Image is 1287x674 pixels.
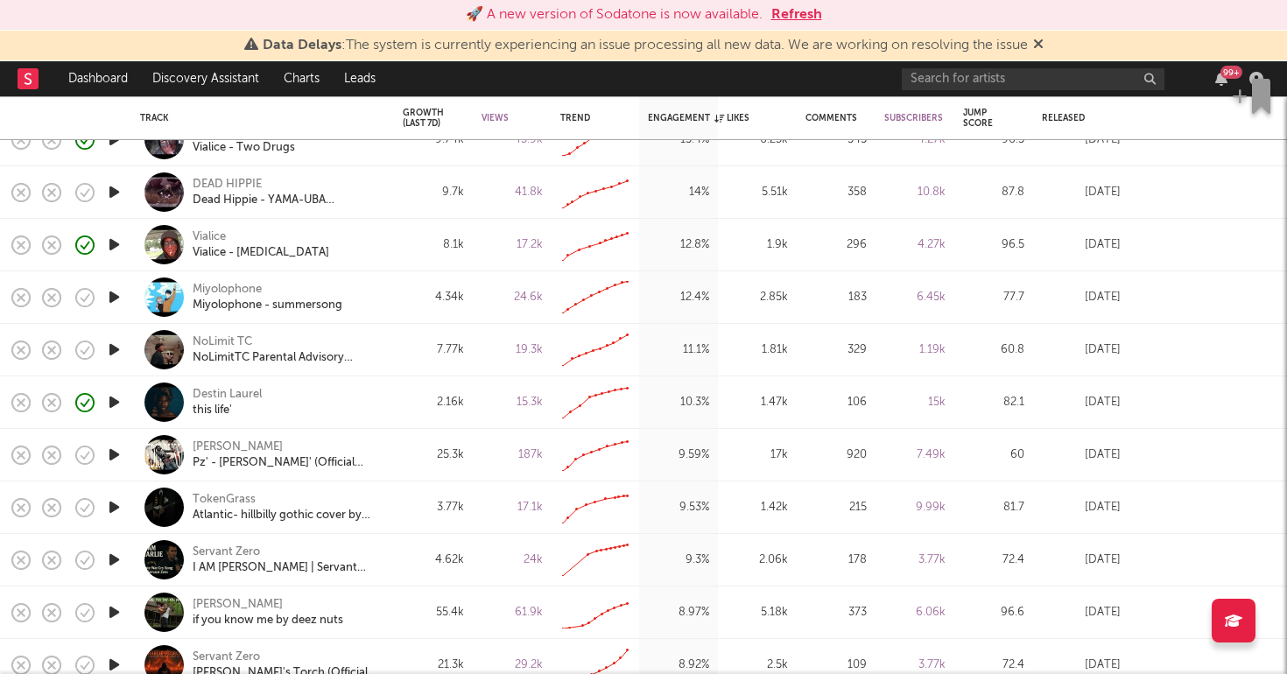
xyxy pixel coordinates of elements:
[963,550,1024,571] div: 72.4
[56,61,140,96] a: Dashboard
[140,61,271,96] a: Discovery Assistant
[648,550,709,571] div: 9.3 %
[482,340,543,361] div: 19.3k
[403,287,464,308] div: 4.34k
[805,287,867,308] div: 183
[403,392,464,413] div: 2.16k
[884,497,946,518] div: 9.99k
[805,497,867,518] div: 215
[193,613,343,628] a: if you know me by deez nuts
[648,445,709,466] div: 9.59 %
[648,340,709,361] div: 11.1 %
[193,282,262,298] a: Miyolophone
[193,544,260,560] a: Servant Zero
[193,649,260,665] a: Servant Zero
[648,235,709,256] div: 12.8 %
[1042,340,1121,361] div: [DATE]
[963,108,998,129] div: Jump Score
[727,392,788,413] div: 1.47k
[193,193,381,208] div: Dead Hippie - YAMA-UBA SANDSTORM (music video)
[963,287,1024,308] div: 77.7
[648,602,709,623] div: 8.97 %
[193,177,262,193] a: DEAD HIPPIE
[482,287,543,308] div: 24.6k
[403,497,464,518] div: 3.77k
[193,492,256,508] div: TokenGrass
[193,508,381,523] a: Atlantic- hillbilly gothic cover by [PERSON_NAME].
[648,113,724,123] div: Engagement
[560,113,622,123] div: Trend
[727,113,762,123] div: Likes
[193,403,232,418] a: this life'
[963,445,1024,466] div: 60
[193,229,226,245] a: Vialice
[805,235,867,256] div: 296
[805,445,867,466] div: 920
[884,445,946,466] div: 7.49k
[1042,497,1121,518] div: [DATE]
[884,602,946,623] div: 6.06k
[1042,113,1094,123] div: Released
[884,182,946,203] div: 10.8k
[1042,550,1121,571] div: [DATE]
[727,235,788,256] div: 1.9k
[727,445,788,466] div: 17k
[403,108,444,129] div: Growth (last 7d)
[1042,182,1121,203] div: [DATE]
[1220,66,1242,79] div: 99 +
[193,387,262,403] a: Destin Laurel
[193,350,381,366] a: NoLimitTC Parental Advisory (Official Music Video)
[482,550,543,571] div: 24k
[466,4,763,25] div: 🚀 A new version of Sodatone is now available.
[193,245,329,261] a: Vialice - [MEDICAL_DATA]
[403,550,464,571] div: 4.62k
[1042,445,1121,466] div: [DATE]
[193,334,252,350] div: NoLimit TC
[1042,287,1121,308] div: [DATE]
[963,392,1024,413] div: 82.1
[482,392,543,413] div: 15.3k
[963,602,1024,623] div: 96.6
[805,340,867,361] div: 329
[727,497,788,518] div: 1.42k
[263,39,341,53] span: Data Delays
[263,39,1028,53] span: : The system is currently experiencing an issue processing all new data. We are working on resolv...
[648,497,709,518] div: 9.53 %
[1042,602,1121,623] div: [DATE]
[884,392,946,413] div: 15k
[403,340,464,361] div: 7.77k
[193,439,283,455] div: [PERSON_NAME]
[963,340,1024,361] div: 60.8
[963,235,1024,256] div: 96.5
[140,113,376,123] div: Track
[805,602,867,623] div: 373
[193,597,283,613] div: [PERSON_NAME]
[805,182,867,203] div: 358
[1042,392,1121,413] div: [DATE]
[963,182,1024,203] div: 87.8
[727,340,788,361] div: 1.81k
[1042,235,1121,256] div: [DATE]
[884,287,946,308] div: 6.45k
[193,455,381,471] div: Pz' - [PERSON_NAME]' (Official Music Video) [dir. [PERSON_NAME][DEMOGRAPHIC_DATA]xa]
[771,4,822,25] button: Refresh
[193,560,381,576] a: I AM [PERSON_NAME] | Servant Zero ([PERSON_NAME] Tribute Anthem)
[727,550,788,571] div: 2.06k
[884,340,946,361] div: 1.19k
[482,235,543,256] div: 17.2k
[482,182,543,203] div: 41.8k
[193,140,295,156] a: Vialice - Two Drugs
[403,182,464,203] div: 9.7k
[902,68,1164,90] input: Search for artists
